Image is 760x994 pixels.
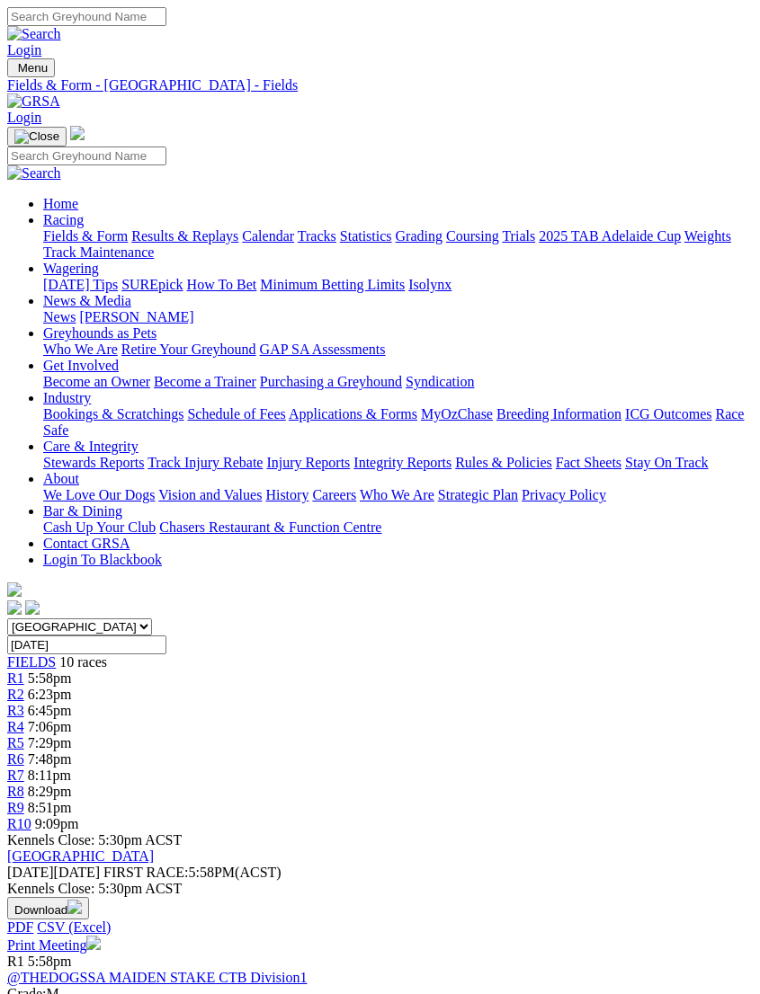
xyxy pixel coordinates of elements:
div: Greyhounds as Pets [43,342,753,358]
a: Print Meeting [7,937,101,953]
a: News & Media [43,293,131,308]
a: Industry [43,390,91,405]
div: Racing [43,228,753,261]
span: 8:29pm [28,784,72,799]
div: Bar & Dining [43,519,753,536]
div: Wagering [43,277,753,293]
a: Breeding Information [496,406,621,422]
a: Bar & Dining [43,503,122,519]
a: Integrity Reports [353,455,452,470]
a: R1 [7,670,24,686]
input: Search [7,7,166,26]
a: Become a Trainer [154,374,256,389]
a: Who We Are [360,487,434,502]
span: 6:23pm [28,687,72,702]
button: Download [7,897,89,919]
a: ICG Outcomes [625,406,711,422]
a: Trials [502,228,535,244]
div: Kennels Close: 5:30pm ACST [7,881,753,897]
a: Home [43,196,78,211]
span: [DATE] [7,865,54,880]
input: Select date [7,635,166,654]
span: R1 [7,954,24,969]
a: Retire Your Greyhound [121,342,256,357]
a: R5 [7,735,24,750]
span: FIELDS [7,654,56,670]
a: Applications & Forms [289,406,417,422]
a: Who We Are [43,342,118,357]
a: Tracks [298,228,336,244]
div: Industry [43,406,753,439]
span: R4 [7,719,24,734]
img: download.svg [67,900,82,914]
a: Wagering [43,261,99,276]
a: SUREpick [121,277,183,292]
span: 7:48pm [28,751,72,767]
span: 5:58pm [28,954,72,969]
a: How To Bet [187,277,257,292]
a: R8 [7,784,24,799]
div: About [43,487,753,503]
span: R9 [7,800,24,815]
a: Grading [396,228,443,244]
a: R2 [7,687,24,702]
input: Search [7,146,166,165]
a: We Love Our Dogs [43,487,155,502]
a: Racing [43,212,84,227]
a: Results & Replays [131,228,238,244]
span: Menu [18,61,48,75]
a: Cash Up Your Club [43,519,156,535]
a: Calendar [242,228,294,244]
a: Track Injury Rebate [148,455,263,470]
span: 5:58PM(ACST) [103,865,282,880]
span: [DATE] [7,865,100,880]
a: GAP SA Assessments [260,342,386,357]
button: Toggle navigation [7,127,67,146]
a: 2025 TAB Adelaide Cup [539,228,681,244]
span: 5:58pm [28,670,72,686]
img: facebook.svg [7,600,22,615]
a: Isolynx [408,277,452,292]
span: 6:45pm [28,703,72,718]
img: Close [14,129,59,144]
img: logo-grsa-white.png [70,126,85,140]
a: Vision and Values [158,487,262,502]
span: FIRST RACE: [103,865,188,880]
a: Fields & Form - [GEOGRAPHIC_DATA] - Fields [7,77,753,93]
a: Minimum Betting Limits [260,277,405,292]
a: PDF [7,919,33,935]
a: Purchasing a Greyhound [260,374,402,389]
a: Bookings & Scratchings [43,406,183,422]
a: Get Involved [43,358,119,373]
a: Careers [312,487,356,502]
a: Schedule of Fees [187,406,285,422]
a: CSV (Excel) [37,919,111,935]
img: Search [7,26,61,42]
a: Statistics [340,228,392,244]
a: Stay On Track [625,455,708,470]
span: 8:51pm [28,800,72,815]
span: 7:29pm [28,735,72,750]
img: printer.svg [86,936,101,950]
a: R6 [7,751,24,767]
a: Care & Integrity [43,439,139,454]
a: Race Safe [43,406,744,438]
span: 8:11pm [28,768,71,783]
div: Care & Integrity [43,455,753,471]
a: [DATE] Tips [43,277,118,292]
a: R7 [7,768,24,783]
a: Fields & Form [43,228,128,244]
a: MyOzChase [421,406,493,422]
a: About [43,471,79,486]
a: History [265,487,308,502]
a: Injury Reports [266,455,350,470]
div: Get Involved [43,374,753,390]
a: Contact GRSA [43,536,130,551]
span: 7:06pm [28,719,72,734]
a: Privacy Policy [522,487,606,502]
div: News & Media [43,309,753,325]
a: Become an Owner [43,374,150,389]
